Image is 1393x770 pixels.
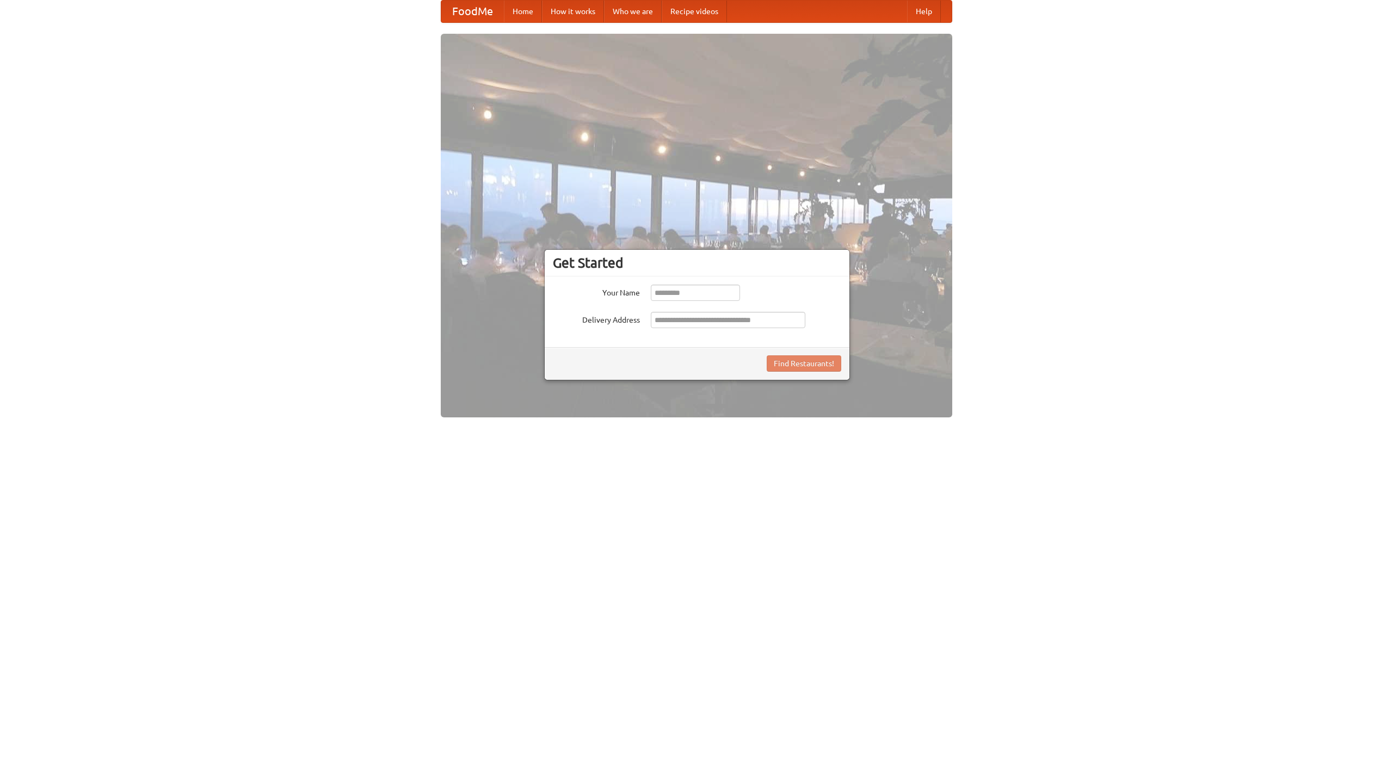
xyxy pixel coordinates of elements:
a: How it works [542,1,604,22]
a: FoodMe [441,1,504,22]
label: Your Name [553,285,640,298]
a: Help [907,1,941,22]
a: Recipe videos [662,1,727,22]
label: Delivery Address [553,312,640,325]
a: Who we are [604,1,662,22]
h3: Get Started [553,255,841,271]
button: Find Restaurants! [767,355,841,372]
a: Home [504,1,542,22]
